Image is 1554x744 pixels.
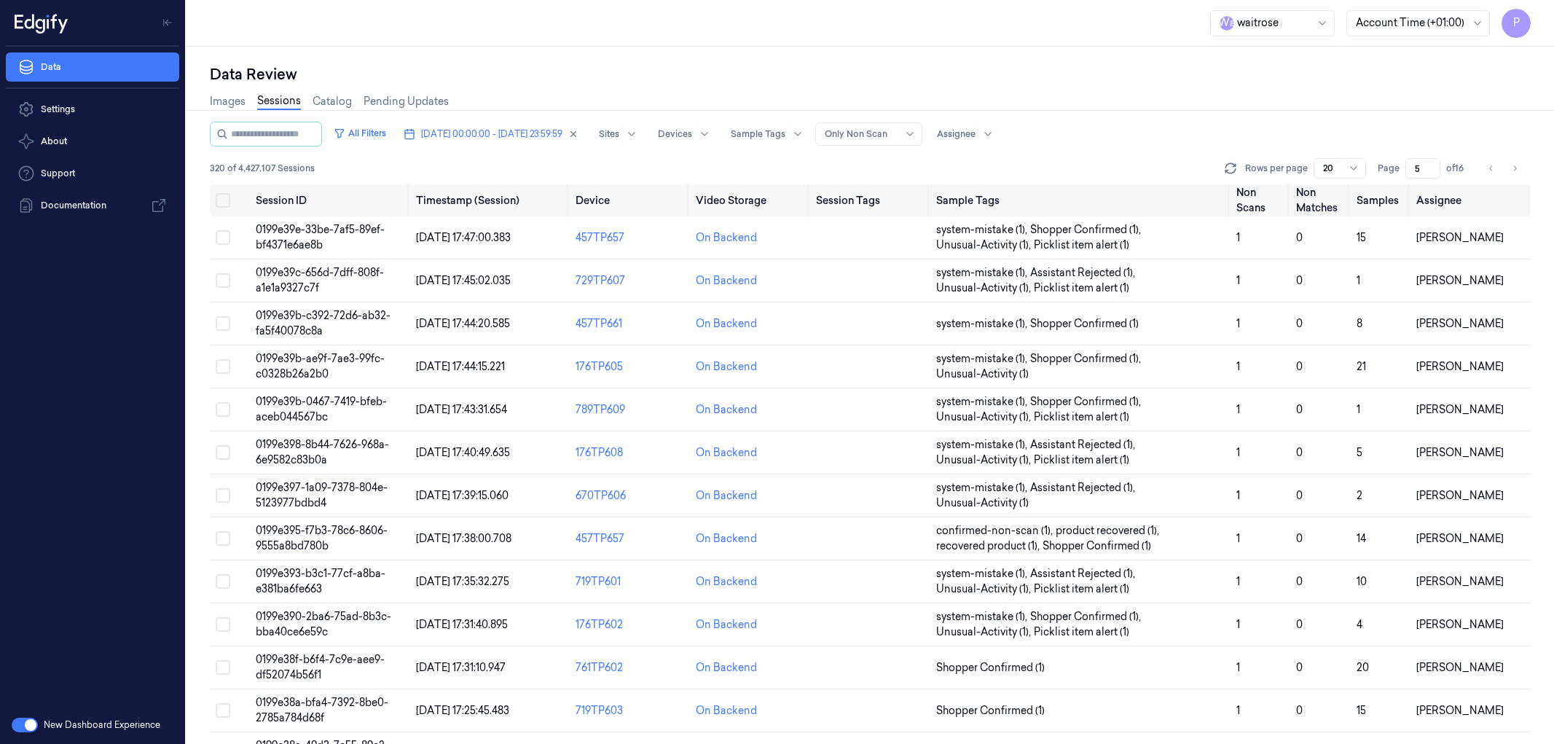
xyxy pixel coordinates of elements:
button: Toggle Navigation [156,11,179,34]
button: Select row [216,660,230,675]
span: 1 [1236,360,1240,373]
span: Page [1378,162,1400,175]
a: Sessions [257,93,301,110]
span: 1 [1236,274,1240,287]
span: [PERSON_NAME] [1416,489,1504,502]
th: Video Storage [690,184,810,216]
span: 0199e393-b3c1-77cf-a8ba-e381ba6fe663 [256,567,385,595]
span: Assistant Rejected (1) , [1030,480,1138,496]
span: 14 [1357,532,1366,545]
span: 0199e38a-bfa4-7392-8be0-2785a784d68f [256,696,388,724]
div: On Backend [696,574,757,590]
div: 457TP661 [576,316,684,332]
div: On Backend [696,316,757,332]
div: On Backend [696,445,757,461]
span: 0 [1296,274,1303,287]
span: 5 [1357,446,1362,459]
span: [PERSON_NAME] [1416,704,1504,717]
span: Unusual-Activity (1) , [936,410,1034,425]
p: Rows per page [1245,162,1308,175]
button: Select row [216,230,230,245]
div: 789TP609 [576,402,684,418]
nav: pagination [1481,158,1525,179]
button: Select row [216,402,230,417]
button: About [6,127,179,156]
span: system-mistake (1) , [936,222,1030,238]
span: 0 [1296,575,1303,588]
span: Shopper Confirmed (1) [936,703,1045,718]
span: 0 [1296,489,1303,502]
span: 0 [1296,532,1303,545]
th: Timestamp (Session) [410,184,570,216]
th: Device [570,184,690,216]
span: [PERSON_NAME] [1416,618,1504,631]
span: [DATE] 17:44:20.585 [416,317,510,330]
div: On Backend [696,617,757,633]
span: system-mistake (1) , [936,437,1030,453]
span: 0199e39c-656d-7dff-808f-a1e1a9327c7f [256,266,384,294]
span: Shopper Confirmed (1) , [1030,222,1144,238]
span: of 16 [1446,162,1469,175]
span: [PERSON_NAME] [1416,317,1504,330]
span: system-mistake (1) , [936,609,1030,624]
span: Picklist item alert (1) [1034,453,1129,468]
a: Settings [6,95,179,124]
span: [DATE] 17:40:49.635 [416,446,510,459]
span: Picklist item alert (1) [1034,624,1129,640]
div: On Backend [696,488,757,504]
button: All Filters [328,122,392,145]
span: 1 [1236,489,1240,502]
span: Shopper Confirmed (1) , [1030,394,1144,410]
span: system-mistake (1) , [936,265,1030,281]
a: Data [6,52,179,82]
span: 0199e39b-0467-7419-bfeb-aceb044567bc [256,395,387,423]
span: Picklist item alert (1) [1034,238,1129,253]
span: 10 [1357,575,1367,588]
span: 1 [1236,704,1240,717]
span: 1 [1236,575,1240,588]
span: [PERSON_NAME] [1416,403,1504,416]
button: P [1502,9,1531,38]
span: recovered product (1) , [936,539,1043,554]
button: Select row [216,488,230,503]
span: [PERSON_NAME] [1416,575,1504,588]
span: system-mistake (1) , [936,316,1030,332]
div: 176TP608 [576,445,684,461]
span: 1 [1236,532,1240,545]
span: Unusual-Activity (1) , [936,582,1034,597]
span: 0199e397-1a09-7378-804e-5123977bdbd4 [256,481,388,509]
span: 0199e38f-b6f4-7c9e-aee9-df52074b56f1 [256,653,385,681]
th: Session ID [250,184,410,216]
span: 15 [1357,704,1366,717]
th: Assignee [1410,184,1531,216]
div: On Backend [696,273,757,289]
span: Shopper Confirmed (1) [1030,316,1139,332]
span: Assistant Rejected (1) , [1030,265,1138,281]
span: 1 [1236,446,1240,459]
button: Select row [216,617,230,632]
div: On Backend [696,230,757,246]
button: [DATE] 00:00:00 - [DATE] 23:59:59 [398,122,584,146]
span: Unusual-Activity (1) [936,367,1029,382]
span: 1 [1236,661,1240,674]
div: On Backend [696,402,757,418]
span: [PERSON_NAME] [1416,446,1504,459]
div: 761TP602 [576,660,684,676]
span: system-mistake (1) , [936,566,1030,582]
span: [DATE] 00:00:00 - [DATE] 23:59:59 [421,128,562,141]
span: [PERSON_NAME] [1416,661,1504,674]
button: Select row [216,574,230,589]
span: Unusual-Activity (1) , [936,453,1034,468]
div: On Backend [696,660,757,676]
div: 719TP603 [576,703,684,718]
span: [DATE] 17:38:00.708 [416,532,511,545]
span: 20 [1357,661,1369,674]
div: 457TP657 [576,230,684,246]
button: Select row [216,273,230,288]
span: [PERSON_NAME] [1416,274,1504,287]
th: Sample Tags [930,184,1231,216]
span: 0199e39b-c392-72d6-ab32-fa5f40078c8a [256,309,391,337]
span: 0199e390-2ba6-75ad-8b3c-bba40ce6e59c [256,610,391,638]
span: Assistant Rejected (1) , [1030,566,1138,582]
